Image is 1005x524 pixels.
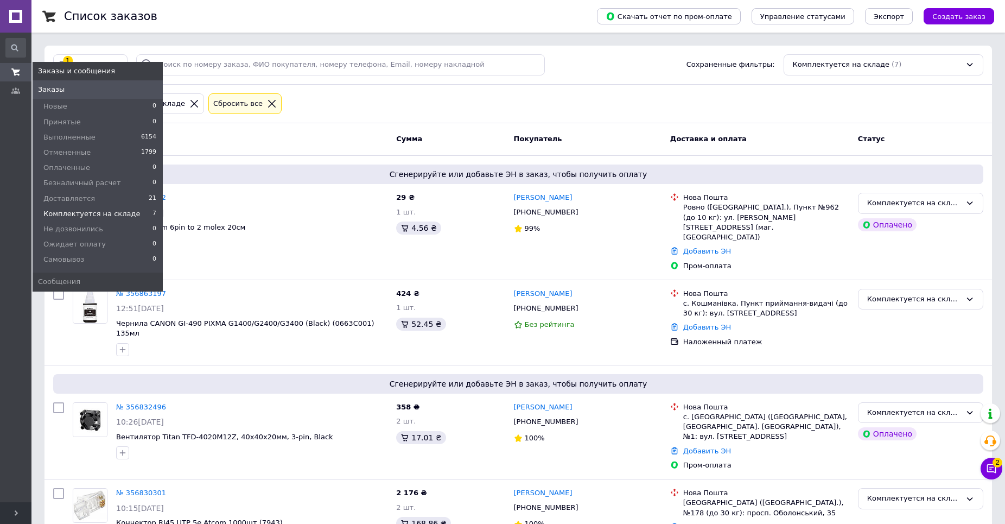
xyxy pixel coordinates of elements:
div: с. [GEOGRAPHIC_DATA] ([GEOGRAPHIC_DATA], [GEOGRAPHIC_DATA]. [GEOGRAPHIC_DATA]), №1: вул. [STREET_... [683,412,849,442]
span: 2 шт. [396,417,416,425]
div: Комплектуется на складе [867,294,961,305]
div: Оплачено [858,427,917,440]
span: 0 [152,117,156,127]
span: 12:51[DATE] [116,304,164,313]
a: Сообщения [33,273,163,291]
span: Не дозвонились [43,224,103,234]
span: 10:26[DATE] [116,418,164,426]
div: с. Кошманівка, Пункт приймання-видачі (до 30 кг): вул. [STREET_ADDRESS] [683,299,849,318]
a: [PERSON_NAME] [514,402,573,413]
div: Ровно ([GEOGRAPHIC_DATA].), Пункт №962 (до 10 кг): ул. [PERSON_NAME][STREET_ADDRESS] (маг. [GEOGR... [683,203,849,242]
span: 0 [152,178,156,188]
span: Сгенерируйте или добавьте ЭН в заказ, чтобы получить оплату [58,169,979,180]
div: Оплачено [858,218,917,231]
span: Без рейтинга [525,320,575,329]
span: Скачать отчет по пром-оплате [606,11,732,21]
div: Сбросить все [211,98,265,110]
span: Доставляется [43,194,95,204]
a: № 356830301 [116,489,166,497]
span: Заказы и сообщения [38,66,115,76]
span: Сообщения [38,277,80,287]
a: [PERSON_NAME] [514,289,573,299]
img: Фото товару [73,403,107,437]
span: 100% [525,434,545,442]
span: 29 ₴ [396,193,415,201]
div: Комплектуется на складе [867,493,961,504]
a: [PERSON_NAME] [514,488,573,498]
span: 0 [152,255,156,264]
span: 2 шт. [396,503,416,512]
span: 1 шт. [396,304,416,312]
span: 424 ₴ [396,289,419,298]
span: Покупатель [514,135,562,143]
div: [PHONE_NUMBER] [512,415,581,429]
span: Отмененные [43,148,91,157]
div: Наложенный платеж [683,337,849,347]
div: Пром-оплата [683,460,849,470]
div: 17.01 ₴ [396,431,446,444]
span: Принятые [43,117,81,127]
div: [PHONE_NUMBER] [512,205,581,219]
img: Фото товару [73,289,107,323]
div: Нова Пошта [683,488,849,498]
span: 1799 [141,148,156,157]
div: 1 [63,56,73,66]
span: Выполненные [43,132,96,142]
a: Фото товару [73,488,107,523]
a: № 356832496 [116,403,166,411]
span: 7 [152,209,156,219]
button: Создать заказ [924,8,994,24]
div: Комплектуется на складе [867,407,961,419]
span: Сумма [396,135,422,143]
span: Экспорт [874,12,904,21]
span: 2 [993,458,1002,468]
span: Заказы [38,85,65,94]
div: 4.56 ₴ [396,222,441,235]
div: Комплектуется на складе [867,198,961,209]
span: Фильтры [74,60,107,70]
span: Создать заказ [932,12,985,21]
span: Оплаченные [43,163,90,173]
a: Заказы [33,80,163,99]
span: 10:15[DATE] [116,504,164,513]
input: Поиск по номеру заказа, ФИО покупателя, номеру телефона, Email, номеру накладной [136,54,545,75]
div: Нова Пошта [683,193,849,203]
div: Нова Пошта [683,402,849,412]
div: Нова Пошта [683,289,849,299]
h1: Список заказов [64,10,157,23]
span: Самовывоз [43,255,84,264]
a: Создать заказ [913,12,994,20]
button: Чат с покупателем2 [981,458,1002,479]
span: Управление статусами [760,12,845,21]
span: 0 [152,224,156,234]
span: 99% [525,224,540,232]
span: Сгенерируйте или добавьте ЭН в заказ, чтобы получить оплату [58,378,979,389]
span: 6154 [141,132,156,142]
span: Сохраненные фильтры: [686,60,775,70]
div: [GEOGRAPHIC_DATA] ([GEOGRAPHIC_DATA].), №178 (до 30 кг): просп. Оболонський, 35 [683,498,849,517]
a: Кабель Atcom 6pin to 2 molex 20см [116,223,245,231]
a: [PERSON_NAME] [514,193,573,203]
span: 0 [152,239,156,249]
span: Комплектуется на складе [43,209,140,219]
span: Ожидает оплату [43,239,106,249]
div: Пром-оплата [683,261,849,271]
button: Управление статусами [752,8,854,24]
a: Добавить ЭН [683,447,731,455]
span: 1 шт. [396,208,416,216]
div: [PHONE_NUMBER] [512,501,581,515]
a: Вентилятор Titan TFD-4020M12Z, 40х40х20мм, 3-pin, Black [116,433,333,441]
span: 2 176 ₴ [396,489,427,497]
span: 358 ₴ [396,403,419,411]
span: Новые [43,102,67,111]
a: Добавить ЭН [683,247,731,255]
a: Фото товару [73,402,107,437]
span: Чернила CANON GI-490 PIXMA G1400/G2400/G3400 (Black) (0663C001) 135мл [116,319,374,338]
span: Комплектуется на складе [793,60,889,70]
img: Фото товару [73,489,107,522]
span: 0 [152,102,156,111]
span: Статус [858,135,885,143]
